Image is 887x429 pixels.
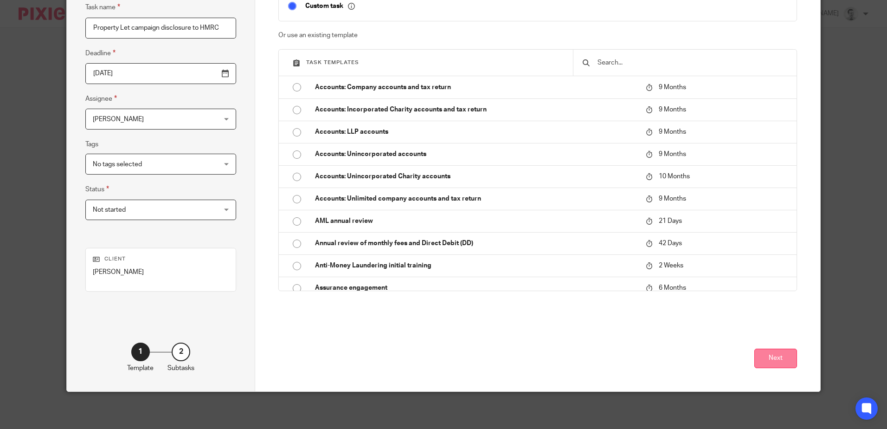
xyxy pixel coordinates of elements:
[93,161,142,168] span: No tags selected
[93,267,229,277] p: [PERSON_NAME]
[315,239,636,248] p: Annual review of monthly fees and Direct Debit (DD)
[85,2,120,13] label: Task name
[597,58,787,68] input: Search...
[315,127,636,136] p: Accounts: LLP accounts
[85,184,109,195] label: Status
[305,2,355,10] p: Custom task
[659,151,686,157] span: 9 Months
[659,106,686,113] span: 9 Months
[85,93,117,104] label: Assignee
[167,364,194,373] p: Subtasks
[659,262,683,269] span: 2 Weeks
[315,105,636,114] p: Accounts: Incorporated Charity accounts and tax return
[659,285,686,291] span: 6 Months
[315,172,636,181] p: Accounts: Unincorporated Charity accounts
[659,195,686,202] span: 9 Months
[659,84,686,91] span: 9 Months
[754,349,797,369] button: Next
[85,48,116,58] label: Deadline
[315,216,636,226] p: AML annual review
[315,83,636,92] p: Accounts: Company accounts and tax return
[172,343,190,361] div: 2
[306,60,359,65] span: Task templates
[659,129,686,135] span: 9 Months
[93,255,229,263] p: Client
[278,31,797,40] p: Or use an existing template
[127,364,154,373] p: Template
[85,63,236,84] input: Use the arrow keys to pick a date
[659,173,690,180] span: 10 Months
[315,149,636,159] p: Accounts: Unincorporated accounts
[93,116,144,123] span: [PERSON_NAME]
[131,343,150,361] div: 1
[85,18,236,39] input: Task name
[93,207,126,213] span: Not started
[315,283,636,292] p: Assurance engagement
[85,140,98,149] label: Tags
[659,218,682,224] span: 21 Days
[315,261,636,270] p: Anti-Money Laundering initial training
[315,194,636,203] p: Accounts: Unlimited company accounts and tax return
[659,240,682,247] span: 42 Days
